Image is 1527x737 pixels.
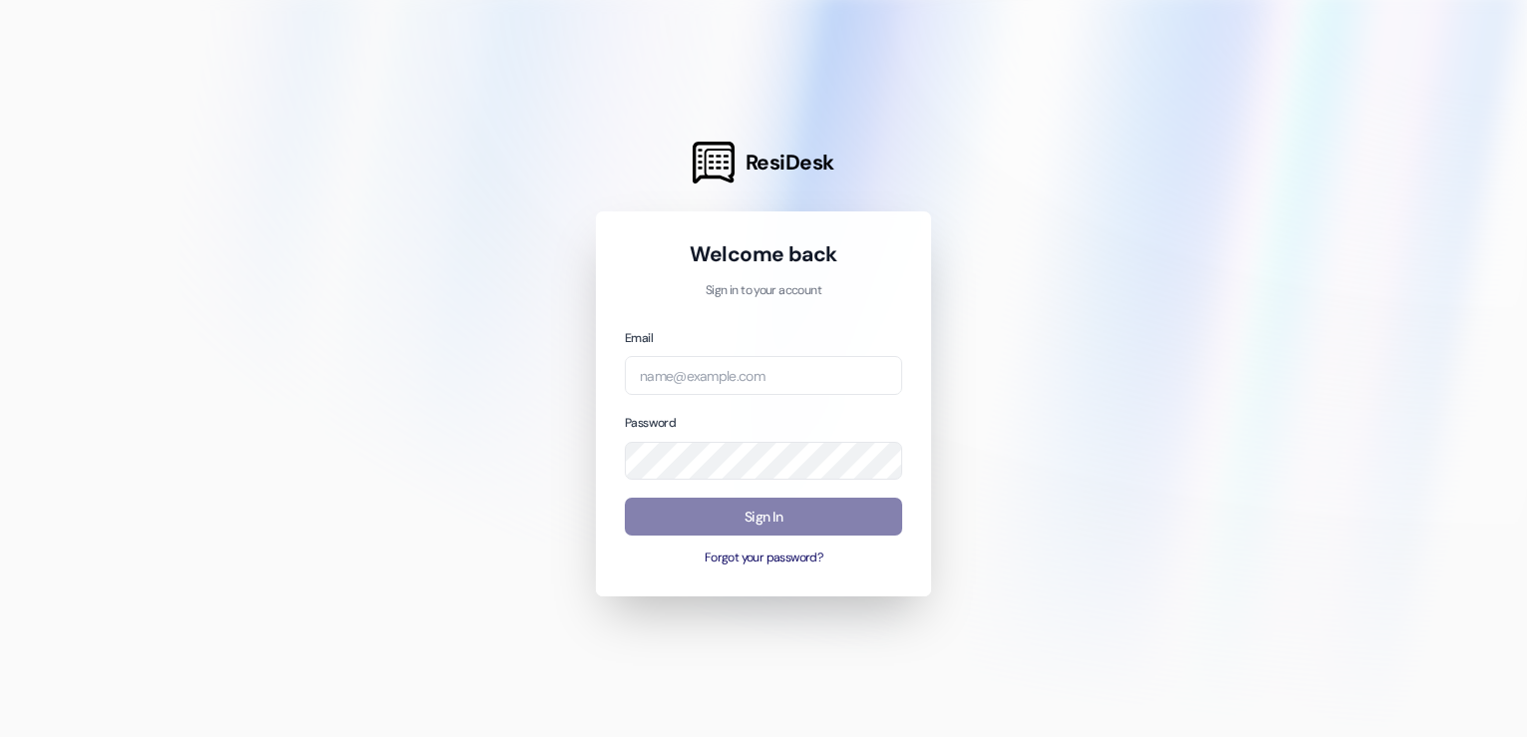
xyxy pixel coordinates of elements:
button: Forgot your password? [625,550,902,567]
label: Email [625,330,653,346]
label: Password [625,415,676,431]
p: Sign in to your account [625,282,902,300]
h1: Welcome back [625,240,902,268]
span: ResiDesk [746,149,834,177]
img: ResiDesk Logo [693,142,735,184]
input: name@example.com [625,356,902,395]
button: Sign In [625,498,902,537]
